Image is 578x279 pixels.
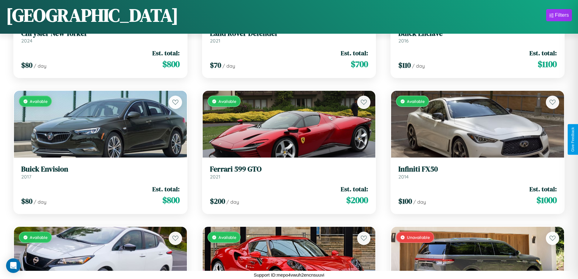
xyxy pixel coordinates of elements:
span: 2014 [398,174,409,180]
span: / day [34,63,46,69]
span: 2024 [21,38,32,44]
span: $ 80 [21,196,32,206]
div: Give Feedback [571,127,575,152]
span: Available [218,99,236,104]
span: Est. total: [341,49,368,57]
h1: [GEOGRAPHIC_DATA] [6,3,178,28]
h3: Infiniti FX50 [398,165,557,174]
p: Support ID: mepo4vwuh2encnsuuvi [254,271,324,279]
h3: Ferrari 599 GTO [210,165,368,174]
span: / day [226,199,239,205]
span: Est. total: [529,49,557,57]
span: $ 800 [162,58,180,70]
span: $ 110 [398,60,411,70]
div: Filters [555,12,569,18]
span: Est. total: [152,185,180,193]
span: $ 800 [162,194,180,206]
span: Available [30,99,48,104]
span: Unavailable [407,235,430,240]
span: $ 1100 [538,58,557,70]
span: Est. total: [152,49,180,57]
span: / day [412,63,425,69]
span: 2021 [210,174,220,180]
span: $ 2000 [346,194,368,206]
span: / day [34,199,46,205]
h3: Buick Envision [21,165,180,174]
span: 2016 [398,38,409,44]
a: Buick Envision2017 [21,165,180,180]
div: Open Intercom Messenger [6,258,21,273]
span: Est. total: [341,185,368,193]
span: $ 200 [210,196,225,206]
a: Ferrari 599 GTO2021 [210,165,368,180]
span: 2021 [210,38,220,44]
button: Filters [546,9,572,21]
span: $ 70 [210,60,221,70]
span: $ 80 [21,60,32,70]
span: Available [30,235,48,240]
a: Land Rover Defender2021 [210,29,368,44]
span: Available [218,235,236,240]
span: 2017 [21,174,31,180]
span: / day [413,199,426,205]
span: Available [407,99,425,104]
span: $ 1000 [536,194,557,206]
span: / day [222,63,235,69]
a: Buick Enclave2016 [398,29,557,44]
span: $ 700 [351,58,368,70]
span: Est. total: [529,185,557,193]
a: Infiniti FX502014 [398,165,557,180]
span: $ 100 [398,196,412,206]
a: Chrysler New Yorker2024 [21,29,180,44]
